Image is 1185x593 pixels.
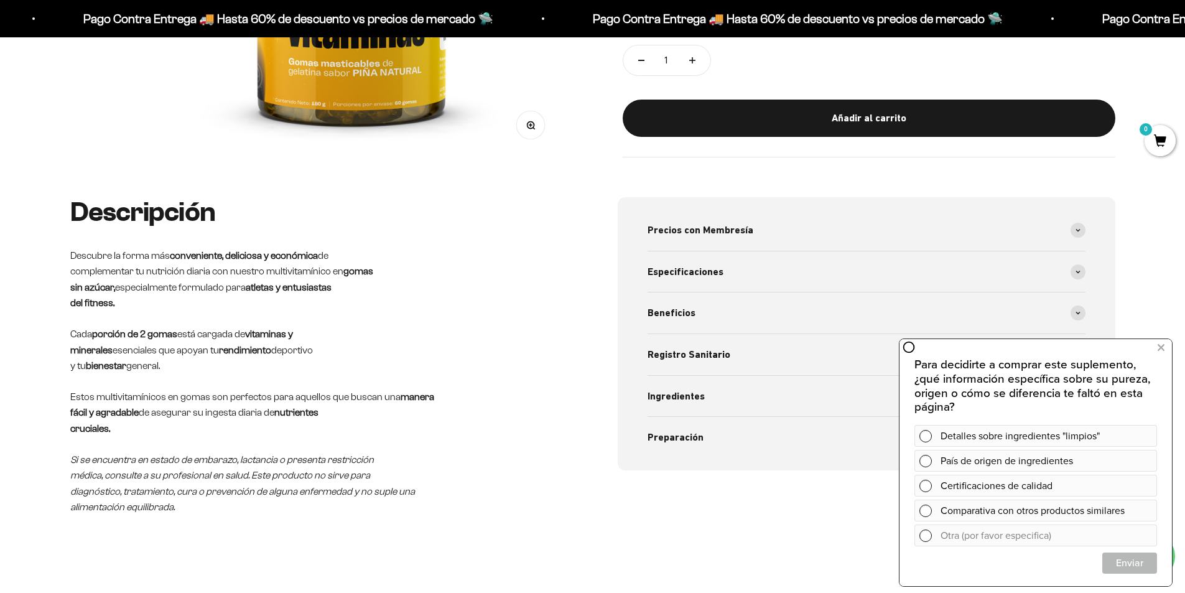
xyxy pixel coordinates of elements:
p: Cada está cargada de esenciales que apoyan tu deportivo y tu general. [70,326,568,374]
strong: porción de 2 gomas [92,329,177,339]
mark: 0 [1138,122,1153,137]
p: Pago Contra Entrega 🚚 Hasta 60% de descuento vs precios de mercado 🛸 [81,9,491,29]
strong: gomas sin azúcar, [70,266,373,292]
button: Reducir cantidad [623,45,659,75]
strong: nutrientes cruciales. [70,407,318,434]
summary: Ingredientes [648,376,1085,417]
strong: rendimiento [219,345,271,355]
summary: Precios con Membresía [648,210,1085,251]
h2: Descripción [70,197,568,227]
span: Preparación [648,429,704,446]
span: Precios con Membresía [648,222,753,238]
summary: Especificaciones [648,251,1085,292]
summary: Preparación [648,417,1085,458]
span: Especificaciones [648,264,723,280]
em: Si se encuentra en estado de embarazo, lactancia o presenta restricción médica, consulte a su pro... [70,454,415,513]
button: Añadir al carrito [623,100,1115,137]
strong: bienestar [86,360,126,371]
button: Aumentar cantidad [674,45,710,75]
div: Añadir al carrito [648,110,1090,126]
strong: vitaminas y minerales [70,329,293,355]
iframe: zigpoll-iframe [899,338,1172,586]
p: Estos multivitamínicos en gomas son perfectos para aquellos que buscan una de asegurar su ingesta... [70,389,568,437]
p: Descubre la forma más de complementar tu nutrición diaria con nuestro multivitamínico en especial... [70,248,568,311]
summary: Beneficios [648,292,1085,334]
span: Ingredientes [648,388,705,404]
a: 0 [1145,135,1176,149]
strong: conveniente, deliciosa y económica [170,250,318,261]
summary: Registro Sanitario [648,334,1085,375]
span: Beneficios [648,305,695,321]
p: Pago Contra Entrega 🚚 Hasta 60% de descuento vs precios de mercado 🛸 [590,9,1000,29]
span: Registro Sanitario [648,347,730,363]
